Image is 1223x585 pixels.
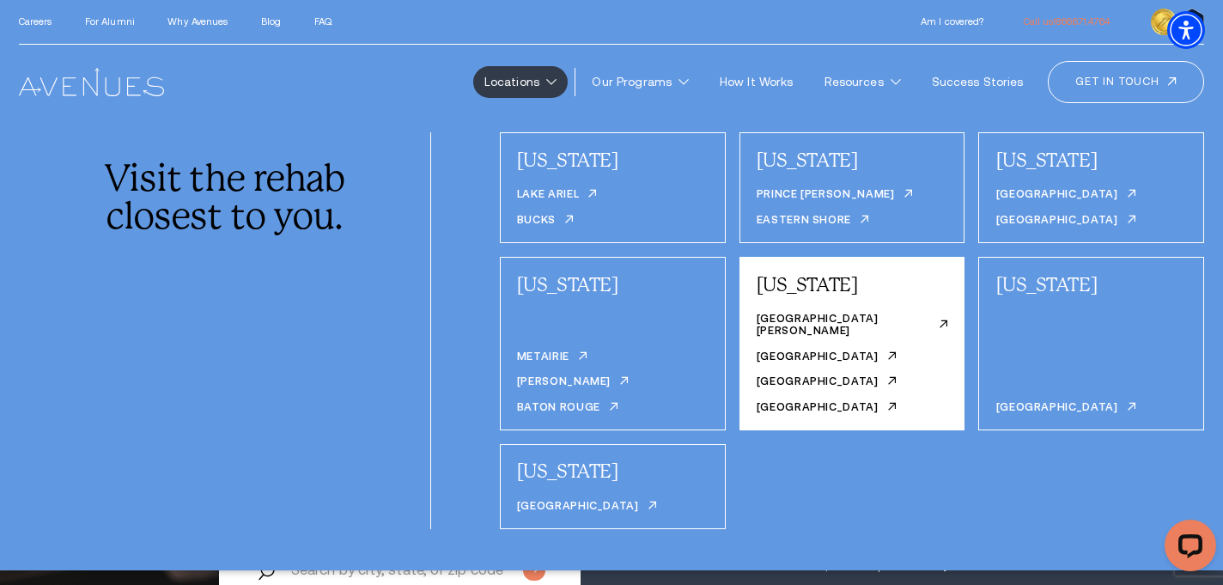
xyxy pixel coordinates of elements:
a: [US_STATE] [996,273,1098,296]
a: For Alumni [85,16,135,27]
div: Visit the rehab closest to you. [99,160,350,234]
a: Why Avenues [167,16,228,27]
a: [GEOGRAPHIC_DATA][PERSON_NAME] [757,313,948,340]
a: Metairie [517,350,587,367]
div: Accessibility Menu [1167,11,1205,49]
a: [US_STATE] [757,149,858,171]
a: [GEOGRAPHIC_DATA] [757,401,897,417]
span: 866.671.4764 [1056,16,1109,27]
a: [US_STATE] [757,273,858,296]
a: Am I covered? [921,16,983,27]
a: [GEOGRAPHIC_DATA] [517,500,657,516]
a: Prince [PERSON_NAME] [757,188,913,204]
a: [PERSON_NAME] [517,375,629,392]
a: [GEOGRAPHIC_DATA] [757,375,897,392]
a: Eastern Shore [757,214,869,230]
input: Submit button [523,560,545,581]
a: Baton Rouge [517,401,618,417]
a: Resources [813,66,912,98]
a: [GEOGRAPHIC_DATA] [996,401,1136,417]
a: call 866.671.4764 [1024,16,1110,27]
a: [US_STATE] [517,460,618,482]
a: FAQ [314,16,332,27]
a: [GEOGRAPHIC_DATA] [757,350,897,367]
iframe: LiveChat chat widget [1151,513,1223,585]
a: Lake Ariel [517,188,597,204]
a: Bucks [517,214,574,230]
a: [GEOGRAPHIC_DATA] [996,188,1136,204]
a: Locations [473,66,568,98]
a: Careers [19,16,52,27]
a: Blog [261,16,281,27]
a: Success Stories [921,66,1035,98]
img: clock [1151,9,1177,34]
a: [US_STATE] [517,273,618,296]
a: [US_STATE] [996,149,1098,171]
a: Our Programs [581,66,700,98]
a: [GEOGRAPHIC_DATA] [996,214,1136,230]
a: Get in touch [1048,61,1204,102]
a: How It Works [709,66,804,98]
a: [US_STATE] [517,149,618,171]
